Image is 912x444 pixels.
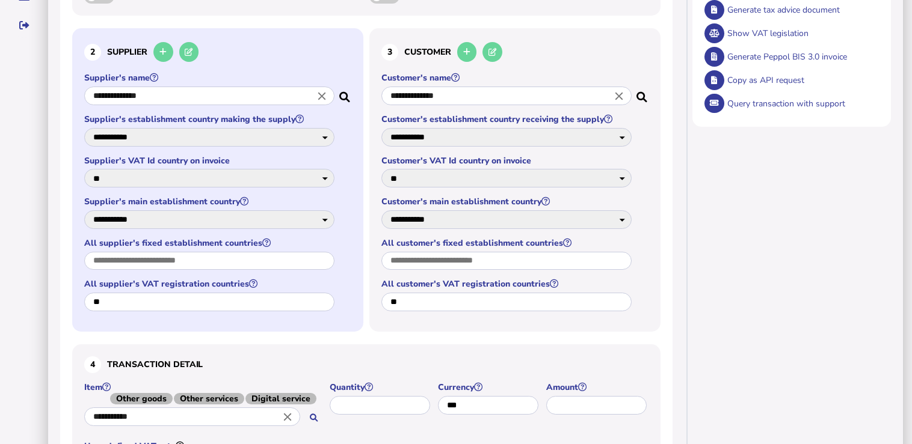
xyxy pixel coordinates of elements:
[84,44,101,61] div: 2
[381,40,649,64] h3: Customer
[245,393,316,404] span: Digital service
[482,42,502,62] button: Edit selected customer in the database
[636,88,649,98] i: Search for a dummy customer
[339,88,351,98] i: Search for a dummy seller
[84,114,336,125] label: Supplier's establishment country making the supply
[304,408,324,428] button: Search for an item by HS code or use natural language description
[724,92,879,115] div: Query transaction with support
[84,237,336,249] label: All supplier's fixed establishment countries
[381,155,633,166] label: Customer's VAT Id country on invoice
[457,42,477,62] button: Add a new customer to the database
[84,196,336,207] label: Supplier's main establishment country
[84,278,336,290] label: All supplier's VAT registration countries
[724,68,879,92] div: Copy as API request
[281,410,294,423] i: Close
[110,393,173,404] span: Other goods
[381,196,633,207] label: Customer's main establishment country
[72,28,363,332] section: Define the seller
[84,356,649,373] h3: Transaction detail
[330,382,432,393] label: Quantity
[179,42,199,62] button: Edit selected supplier in the database
[315,89,328,102] i: Close
[11,13,37,38] button: Sign out
[704,70,724,90] button: Copy data as API request body to clipboard
[153,42,173,62] button: Add a new supplier to the database
[84,40,351,64] h3: Supplier
[612,89,626,102] i: Close
[381,237,633,249] label: All customer's fixed establishment countries
[438,382,540,393] label: Currency
[381,72,633,84] label: Customer's name
[84,155,336,166] label: Supplier's VAT Id country on invoice
[84,382,324,404] label: Item
[84,72,336,84] label: Supplier's name
[704,23,724,43] button: Show VAT legislation
[381,44,398,61] div: 3
[84,356,101,373] div: 4
[381,114,633,125] label: Customer's establishment country receiving the supply
[724,22,879,45] div: Show VAT legislation
[724,45,879,68] div: Generate Peppol BIS 3.0 invoice
[174,393,244,404] span: Other services
[704,94,724,114] button: Query transaction with support
[381,278,633,290] label: All customer's VAT registration countries
[546,382,649,393] label: Amount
